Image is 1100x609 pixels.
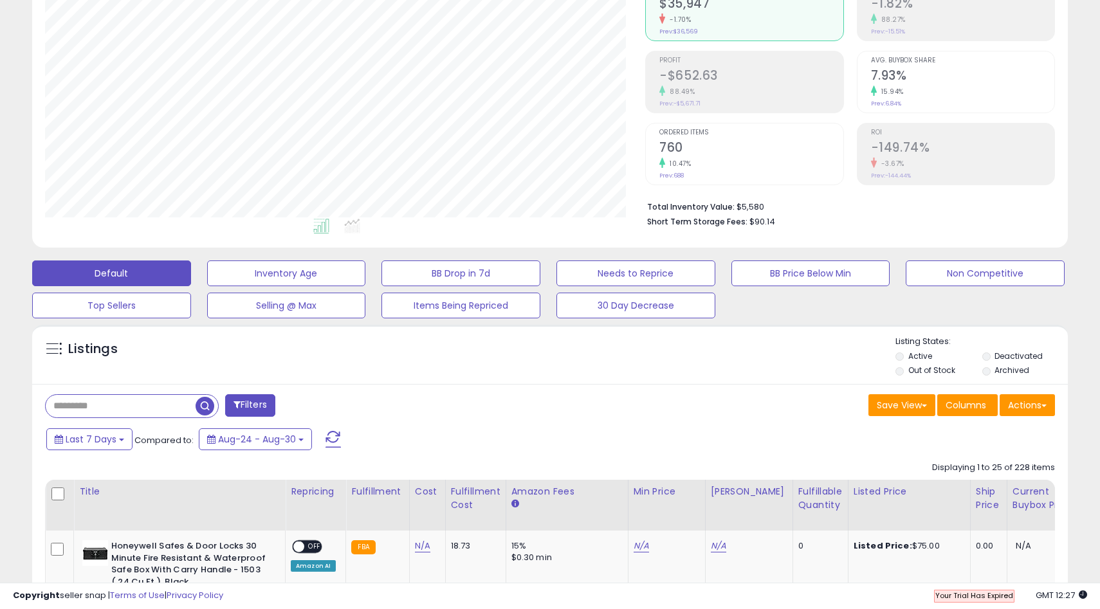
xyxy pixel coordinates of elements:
div: 0 [798,540,838,552]
span: Compared to: [134,434,194,446]
small: Amazon Fees. [511,498,519,510]
small: -1.70% [665,15,691,24]
small: Prev: -144.44% [871,172,911,179]
span: Ordered Items [659,129,843,136]
label: Deactivated [995,350,1043,361]
label: Archived [995,365,1029,376]
span: Avg. Buybox Share [871,57,1054,64]
button: Default [32,260,191,286]
div: Repricing [291,485,340,498]
div: 15% [511,540,618,552]
small: 15.94% [877,87,904,96]
button: Non Competitive [906,260,1065,286]
b: Listed Price: [854,540,912,552]
button: Selling @ Max [207,293,366,318]
small: FBA [351,540,375,554]
div: $0.30 min [511,552,618,563]
div: Fulfillment [351,485,403,498]
div: Ship Price [976,485,1002,512]
small: 88.27% [877,15,906,24]
a: N/A [634,540,649,552]
span: 2025-09-7 12:27 GMT [1036,589,1087,601]
div: Displaying 1 to 25 of 228 items [932,462,1055,474]
span: Columns [946,399,986,412]
button: Columns [937,394,998,416]
div: Fulfillable Quantity [798,485,843,512]
button: Needs to Reprice [556,260,715,286]
button: Actions [1000,394,1055,416]
span: Profit [659,57,843,64]
div: 0.00 [976,540,997,552]
small: Prev: 688 [659,172,684,179]
small: Prev: -$5,671.71 [659,100,701,107]
div: Amazon Fees [511,485,623,498]
small: Prev: 6.84% [871,100,901,107]
h2: -149.74% [871,140,1054,158]
div: 18.73 [451,540,496,552]
button: Filters [225,394,275,417]
button: Aug-24 - Aug-30 [199,428,312,450]
div: seller snap | | [13,590,223,602]
b: Total Inventory Value: [647,201,735,212]
button: Last 7 Days [46,428,133,450]
b: Honeywell Safes & Door Locks 30 Minute Fire Resistant & Waterproof Safe Box With Carry Handle - 1... [111,540,268,591]
strong: Copyright [13,589,60,601]
b: Short Term Storage Fees: [647,216,747,227]
div: [PERSON_NAME] [711,485,787,498]
h2: 7.93% [871,68,1054,86]
h2: -$652.63 [659,68,843,86]
div: Title [79,485,280,498]
div: $75.00 [854,540,960,552]
button: BB Drop in 7d [381,260,540,286]
button: Save View [868,394,935,416]
button: Inventory Age [207,260,366,286]
span: OFF [304,541,325,552]
label: Out of Stock [908,365,955,376]
div: Fulfillment Cost [451,485,500,512]
div: Cost [415,485,440,498]
small: 10.47% [665,159,691,168]
a: N/A [415,540,430,552]
span: Your Trial Has Expired [935,590,1013,601]
li: $5,580 [647,198,1045,214]
div: Current Buybox Price [1013,485,1079,512]
small: -3.67% [877,159,904,168]
div: Amazon AI [291,560,336,572]
span: Aug-24 - Aug-30 [218,433,296,446]
a: N/A [711,540,726,552]
h5: Listings [68,340,118,358]
small: Prev: $36,569 [659,28,698,35]
label: Active [908,350,932,361]
a: Privacy Policy [167,589,223,601]
div: Min Price [634,485,700,498]
small: 88.49% [665,87,695,96]
div: Listed Price [854,485,965,498]
p: Listing States: [895,336,1067,348]
h2: 760 [659,140,843,158]
button: Items Being Repriced [381,293,540,318]
a: Terms of Use [110,589,165,601]
span: $90.14 [749,215,775,228]
span: Last 7 Days [66,433,116,446]
button: Top Sellers [32,293,191,318]
small: Prev: -15.51% [871,28,905,35]
span: ROI [871,129,1054,136]
span: N/A [1016,540,1031,552]
button: 30 Day Decrease [556,293,715,318]
button: BB Price Below Min [731,260,890,286]
img: 31jmKIUw64L._SL40_.jpg [82,540,108,566]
